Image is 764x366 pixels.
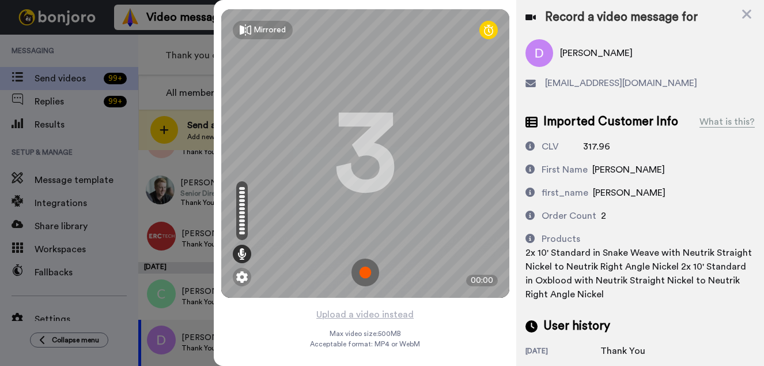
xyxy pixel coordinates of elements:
img: ic_gear.svg [236,271,248,283]
span: 2 [601,211,606,221]
div: First Name [542,163,588,177]
span: 2x 10' Standard in Snake Weave with Neutrik Straight Nickel to Neutrik Right Angle Nickel 2x 10' ... [525,248,752,299]
div: 00:00 [466,275,498,286]
div: Products [542,232,580,246]
span: [PERSON_NAME] [592,165,665,174]
button: Upload a video instead [313,307,417,322]
span: User history [543,318,610,335]
span: [PERSON_NAME] [593,188,665,197]
span: Max video size: 500 MB [330,329,401,338]
div: Thank You [600,344,658,358]
div: CLV [542,140,559,154]
div: Order Count [542,209,596,223]
div: first_name [542,186,588,200]
img: ic_record_start.svg [351,259,379,286]
span: 317.96 [583,142,610,151]
span: Imported Customer Info [543,113,678,130]
div: 3 [334,110,397,197]
span: [EMAIL_ADDRESS][DOMAIN_NAME] [545,76,697,90]
div: What is this? [699,115,755,129]
span: Acceptable format: MP4 or WebM [310,339,420,349]
div: [DATE] [525,346,600,358]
